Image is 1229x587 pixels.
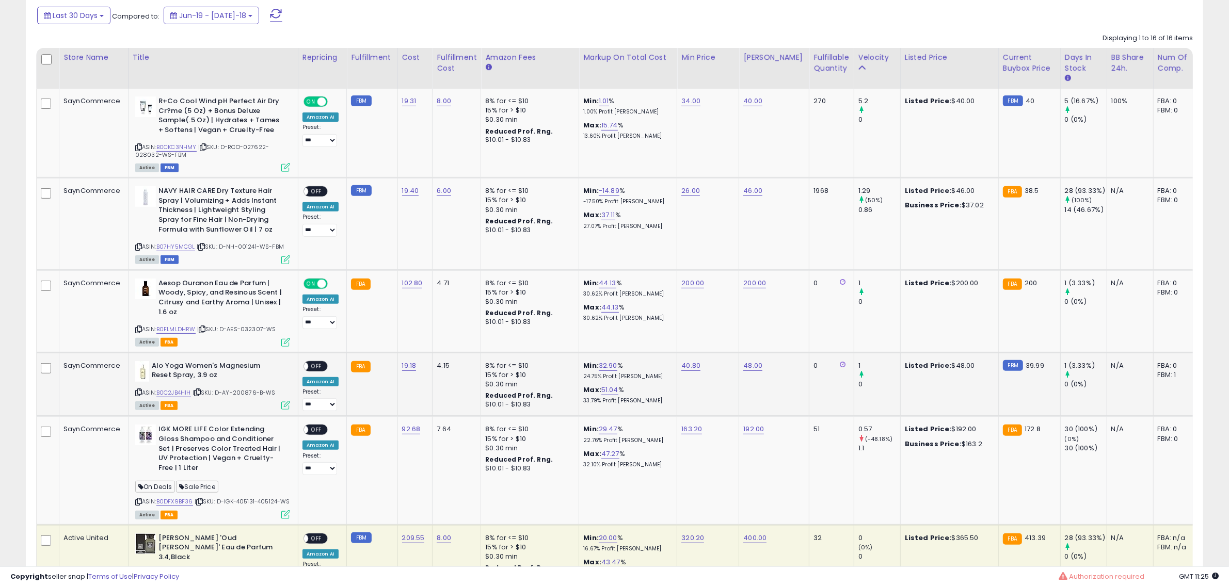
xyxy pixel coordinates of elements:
b: NAVY HAIR CARE Dry Texture Hair Spray | Volumizing + Adds Instant Thickness | Lightweight Styling... [158,186,284,237]
small: FBM [351,95,371,106]
b: Listed Price: [905,361,952,370]
small: FBA [351,361,370,372]
small: FBA [1003,425,1022,436]
b: Max: [583,449,601,459]
div: FBA: 0 [1158,96,1192,106]
img: 31oZ+YimQlL._SL40_.jpg [135,96,156,117]
span: Compared to: [112,11,159,21]
p: 13.60% Profit [PERSON_NAME] [583,133,669,140]
a: 46.00 [743,186,762,196]
span: OFF [326,97,343,106]
strong: Copyright [10,572,48,581]
b: Max: [583,302,601,312]
div: Fulfillment Cost [437,52,476,74]
div: $0.30 min [485,552,571,561]
div: $365.50 [905,533,991,543]
div: 30 (100%) [1065,425,1107,434]
div: 14 (46.67%) [1065,205,1107,215]
p: -17.50% Profit [PERSON_NAME] [583,198,669,205]
a: Terms of Use [88,572,132,581]
span: 40 [1026,96,1034,106]
div: 0 (0%) [1065,297,1107,306]
a: 192.00 [743,424,764,434]
div: 7.64 [437,425,473,434]
a: 40.00 [743,96,762,106]
a: 200.00 [743,278,766,288]
div: FBA: n/a [1158,533,1192,543]
b: Min: [583,424,599,434]
div: % [583,385,669,404]
span: OFF [308,362,325,370]
b: Listed Price: [905,186,952,195]
div: 15% for > $10 [485,543,571,552]
b: Min: [583,278,599,288]
div: % [583,96,669,116]
div: Velocity [858,52,896,63]
div: [PERSON_NAME] [743,52,805,63]
div: $192.00 [905,425,991,434]
div: $0.30 min [485,444,571,453]
div: N/A [1111,186,1145,195]
a: B0DFX9BF36 [156,497,193,506]
div: % [583,279,669,298]
div: 30 (100%) [1065,444,1107,453]
img: 21D1p4ezGVL._SL40_.jpg [135,279,156,299]
div: Active United [63,533,120,543]
a: 51.04 [601,385,618,395]
b: Max: [583,210,601,220]
div: seller snap | | [10,572,179,582]
p: 16.67% Profit [PERSON_NAME] [583,545,669,552]
a: 400.00 [743,533,767,543]
div: Min Price [681,52,735,63]
b: Reduced Prof. Rng. [485,127,553,136]
a: 32.90 [599,361,617,371]
b: Min: [583,361,599,370]
div: Preset: [302,306,339,329]
div: 15% for > $10 [485,434,571,444]
div: Num of Comp. [1158,52,1195,74]
small: FBM [1003,360,1023,371]
b: Min: [583,96,599,106]
div: 1 [858,279,900,288]
img: 317t6gji6qL._SL40_.jpg [135,186,156,207]
div: 1 (3.33%) [1065,279,1107,288]
div: Preset: [302,124,339,147]
b: [PERSON_NAME] 'Oud [PERSON_NAME]' Eau de Parfum 3.4,Black [158,533,284,565]
small: FBA [1003,186,1022,198]
div: Store Name [63,52,124,63]
div: 0 [858,380,900,389]
div: $0.30 min [485,115,571,124]
div: % [583,210,669,230]
p: 33.79% Profit [PERSON_NAME] [583,397,669,404]
div: 4.71 [437,279,473,288]
div: $40.00 [905,96,991,106]
span: 200 [1025,278,1037,288]
span: | SKU: D-IGK-405131-405124-WS [195,497,290,506]
div: 28 (93.33%) [1065,533,1107,543]
b: Business Price: [905,439,962,449]
div: $37.02 [905,201,991,210]
div: FBM: 0 [1158,195,1192,205]
a: 8.00 [437,96,451,106]
div: 8% for <= $10 [485,533,571,543]
div: $10.01 - $10.83 [485,226,571,235]
div: Cost [402,52,428,63]
div: Displaying 1 to 16 of 16 items [1103,34,1193,43]
div: 0 [858,533,900,543]
span: Last 30 Days [53,10,98,21]
b: Reduced Prof. Rng. [485,391,553,400]
b: Max: [583,385,601,395]
b: Reduced Prof. Rng. [485,455,553,464]
small: FBA [351,425,370,436]
span: | SKU: D-RCO-027622-028032-WS-FBM [135,143,269,158]
div: 100% [1111,96,1145,106]
a: Privacy Policy [134,572,179,581]
p: 22.76% Profit [PERSON_NAME] [583,437,669,444]
small: (100%) [1072,196,1092,204]
div: SaynCommerce [63,96,120,106]
b: Business Price: [905,200,962,210]
small: FBM [351,185,371,196]
div: Fulfillment [351,52,393,63]
div: 0.57 [858,425,900,434]
div: ASIN: [135,361,290,409]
